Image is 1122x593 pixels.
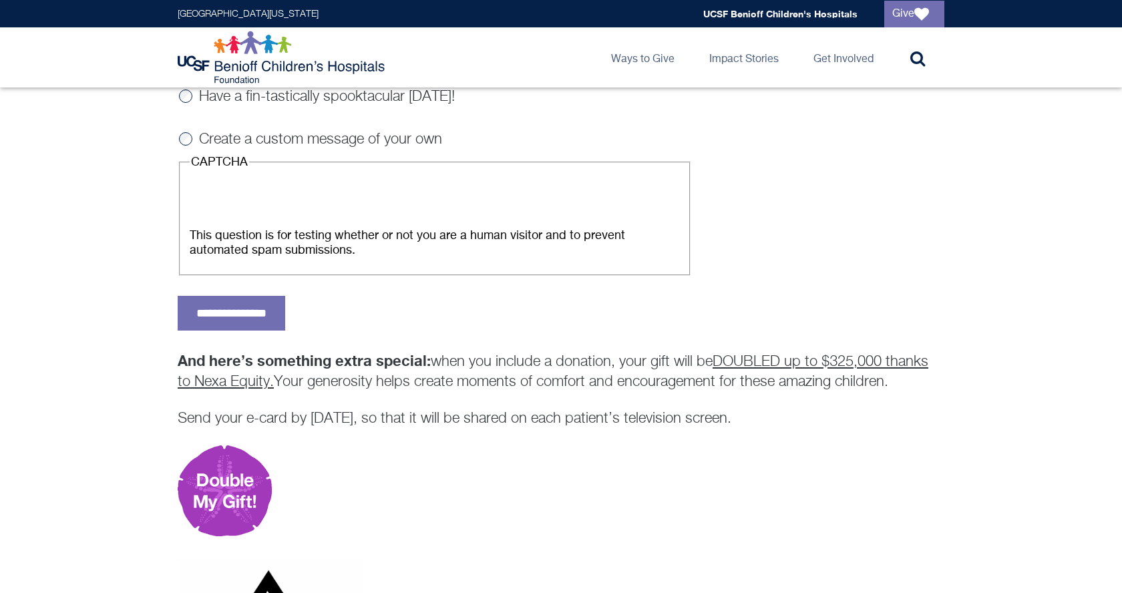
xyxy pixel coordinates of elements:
a: Make a gift [178,527,272,539]
a: Ways to Give [600,27,685,87]
a: UCSF Benioff Children's Hospitals [703,8,858,19]
div: This question is for testing whether or not you are a human visitor and to prevent automated spam... [190,228,681,258]
img: Logo for UCSF Benioff Children's Hospitals Foundation [178,31,388,84]
a: Get Involved [803,27,884,87]
strong: And here’s something extra special: [178,352,431,369]
a: [GEOGRAPHIC_DATA][US_STATE] [178,9,319,19]
p: Send your e-card by [DATE], so that it will be shared on each patient’s television screen. [178,409,944,429]
label: Create a custom message of your own [199,132,442,147]
p: when you include a donation, your gift will be Your generosity helps create moments of comfort an... [178,351,944,392]
legend: CAPTCHA [190,155,249,170]
label: Have a fin-tastically spooktacular [DATE]! [199,89,455,104]
img: Double my gift [178,445,272,536]
a: Impact Stories [699,27,789,87]
iframe: Widget containing checkbox for hCaptcha security challenge [190,174,391,224]
a: Give [884,1,944,27]
u: DOUBLED up to $325,000 thanks to Nexa Equity. [178,355,928,389]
